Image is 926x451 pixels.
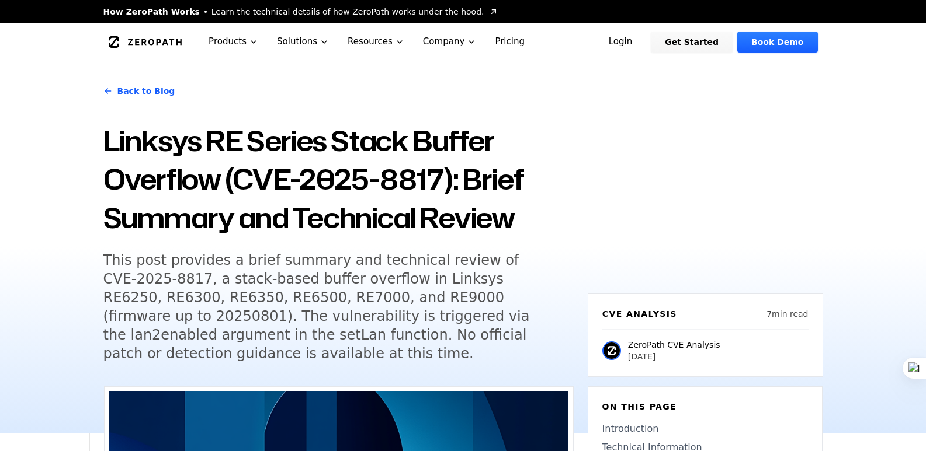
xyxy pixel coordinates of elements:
h1: Linksys RE Series Stack Buffer Overflow (CVE-2025-8817): Brief Summary and Technical Review [103,121,574,237]
p: [DATE] [628,351,720,362]
span: Learn the technical details of how ZeroPath works under the hood. [211,6,484,18]
img: ZeroPath CVE Analysis [602,341,621,360]
a: Introduction [602,422,808,436]
a: How ZeroPath WorksLearn the technical details of how ZeroPath works under the hood. [103,6,498,18]
a: Pricing [485,23,534,60]
p: 7 min read [767,308,808,320]
button: Company [414,23,486,60]
p: ZeroPath CVE Analysis [628,339,720,351]
button: Resources [338,23,414,60]
a: Book Demo [737,32,817,53]
a: Get Started [651,32,733,53]
h5: This post provides a brief summary and technical review of CVE-2025-8817, a stack-based buffer ov... [103,251,552,363]
nav: Global [89,23,837,60]
button: Products [199,23,268,60]
span: How ZeroPath Works [103,6,200,18]
h6: CVE Analysis [602,308,677,320]
a: Back to Blog [103,75,175,107]
a: Login [595,32,647,53]
button: Solutions [268,23,338,60]
h6: On this page [602,401,808,412]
